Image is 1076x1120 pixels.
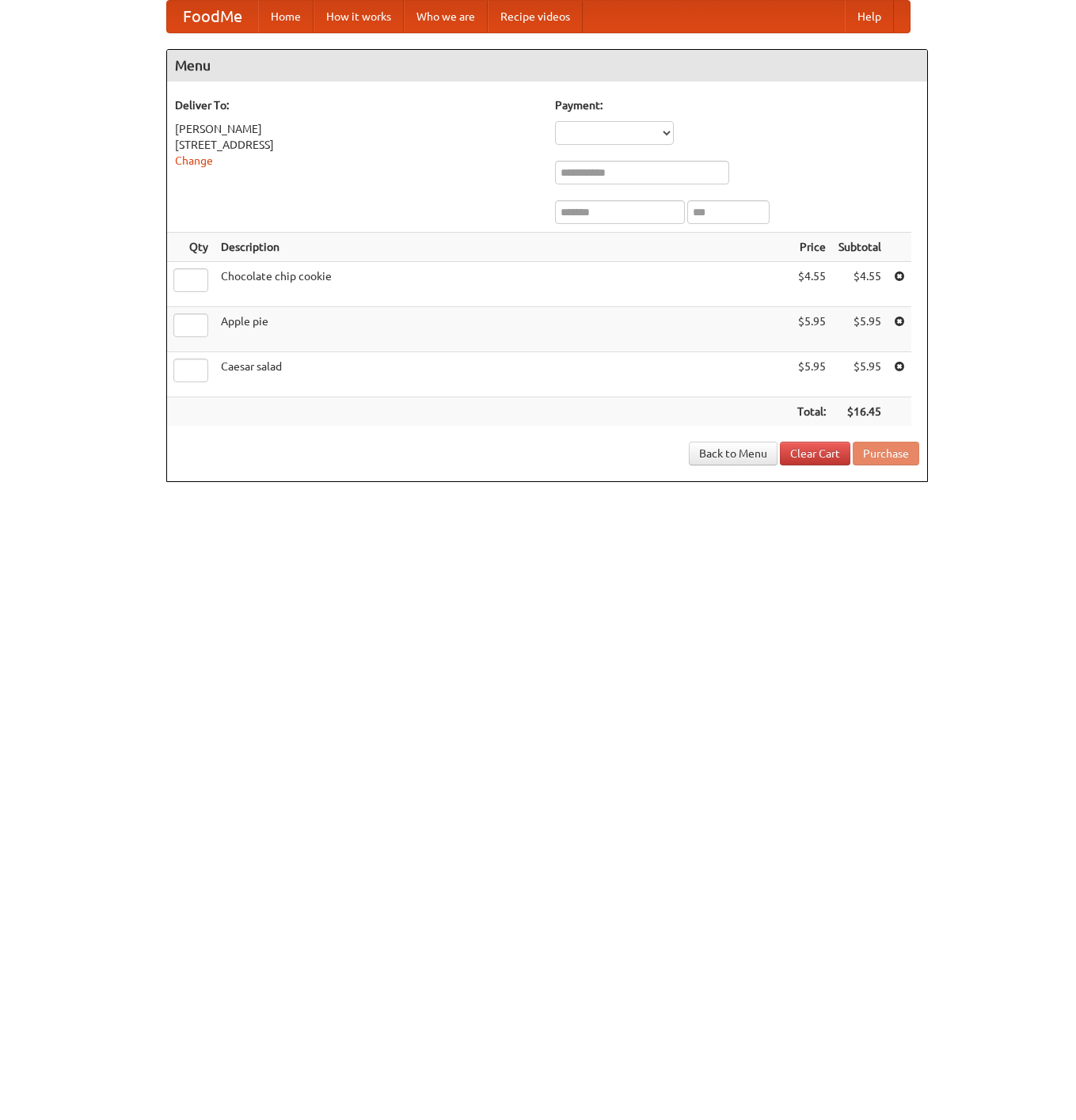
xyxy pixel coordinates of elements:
[832,233,888,262] th: Subtotal
[258,1,314,32] a: Home
[853,442,919,465] button: Purchase
[404,1,488,32] a: Who we are
[832,262,888,307] td: $4.55
[832,397,888,427] th: $16.45
[167,1,258,32] a: FoodMe
[175,97,539,113] h5: Deliver To:
[167,50,927,82] h4: Menu
[791,307,832,352] td: $5.95
[215,307,791,352] td: Apple pie
[780,442,850,465] a: Clear Cart
[175,121,539,137] div: [PERSON_NAME]
[215,233,791,262] th: Description
[791,397,832,427] th: Total:
[215,262,791,307] td: Chocolate chip cookie
[215,352,791,397] td: Caesar salad
[314,1,404,32] a: How it works
[791,352,832,397] td: $5.95
[175,137,539,153] div: [STREET_ADDRESS]
[167,233,215,262] th: Qty
[488,1,583,32] a: Recipe videos
[845,1,894,32] a: Help
[791,233,832,262] th: Price
[832,352,888,397] td: $5.95
[689,442,778,465] a: Back to Menu
[175,154,213,167] a: Change
[555,97,919,113] h5: Payment:
[832,307,888,352] td: $5.95
[791,262,832,307] td: $4.55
